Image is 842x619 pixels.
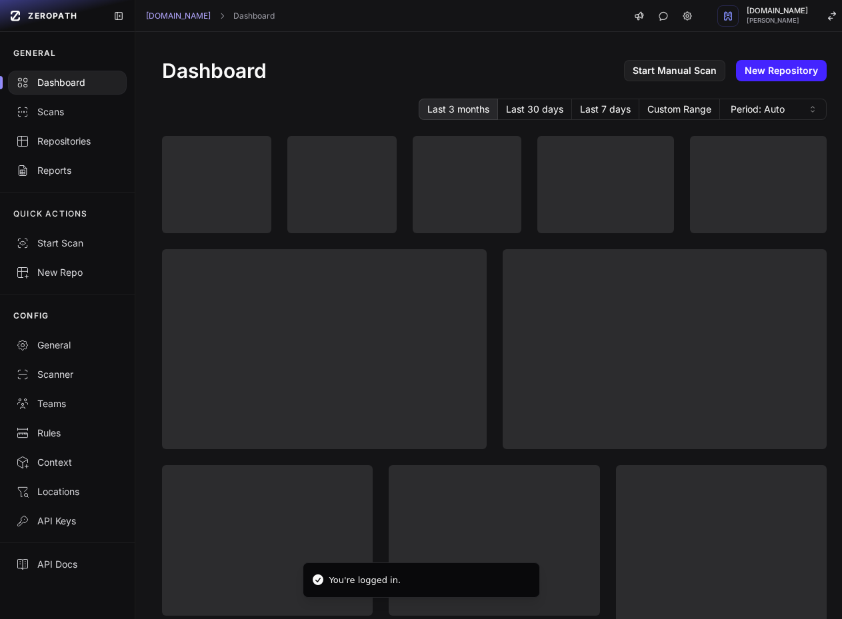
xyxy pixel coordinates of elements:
svg: chevron right, [217,11,227,21]
span: [PERSON_NAME] [747,17,808,24]
nav: breadcrumb [146,11,275,21]
div: Start Scan [16,237,119,250]
p: QUICK ACTIONS [13,209,88,219]
svg: caret sort, [807,104,818,115]
h1: Dashboard [162,59,267,83]
button: Last 30 days [498,99,572,120]
a: ZEROPATH [5,5,103,27]
p: CONFIG [13,310,49,321]
div: Reports [16,164,119,177]
a: [DOMAIN_NAME] [146,11,211,21]
span: [DOMAIN_NAME] [747,7,808,15]
div: API Keys [16,514,119,528]
div: Teams [16,397,119,410]
div: Scanner [16,368,119,381]
div: Dashboard [16,76,119,89]
div: Rules [16,426,119,440]
div: Locations [16,485,119,498]
button: Last 7 days [572,99,639,120]
span: ZEROPATH [28,11,77,21]
a: Dashboard [233,11,275,21]
a: Start Manual Scan [624,60,725,81]
div: General [16,338,119,352]
a: New Repository [736,60,827,81]
span: Period: Auto [731,103,785,116]
button: Last 3 months [419,99,498,120]
div: Scans [16,105,119,119]
div: API Docs [16,558,119,571]
div: Repositories [16,135,119,148]
div: New Repo [16,266,119,279]
button: Custom Range [639,99,720,120]
div: Context [16,456,119,469]
p: GENERAL [13,48,56,59]
div: You're logged in. [329,574,401,587]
